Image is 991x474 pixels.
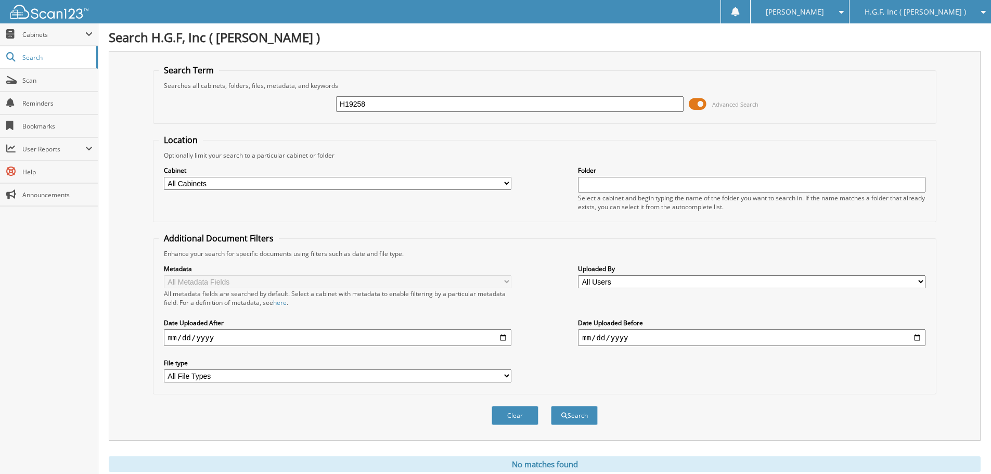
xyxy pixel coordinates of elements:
[159,151,931,160] div: Optionally limit your search to a particular cabinet or folder
[578,329,925,346] input: end
[551,406,598,425] button: Search
[22,168,93,176] span: Help
[159,65,219,76] legend: Search Term
[578,166,925,175] label: Folder
[164,264,511,273] label: Metadata
[159,249,931,258] div: Enhance your search for specific documents using filters such as date and file type.
[712,100,758,108] span: Advanced Search
[865,9,966,15] span: H.G.F, Inc ( [PERSON_NAME] )
[273,298,287,307] a: here
[22,190,93,199] span: Announcements
[159,233,279,244] legend: Additional Document Filters
[578,318,925,327] label: Date Uploaded Before
[164,318,511,327] label: Date Uploaded After
[766,9,824,15] span: [PERSON_NAME]
[492,406,538,425] button: Clear
[164,329,511,346] input: start
[159,81,931,90] div: Searches all cabinets, folders, files, metadata, and keywords
[109,29,981,46] h1: Search H.G.F, Inc ( [PERSON_NAME] )
[164,166,511,175] label: Cabinet
[164,358,511,367] label: File type
[22,53,91,62] span: Search
[578,194,925,211] div: Select a cabinet and begin typing the name of the folder you want to search in. If the name match...
[22,99,93,108] span: Reminders
[578,264,925,273] label: Uploaded By
[22,145,85,153] span: User Reports
[22,30,85,39] span: Cabinets
[22,76,93,85] span: Scan
[164,289,511,307] div: All metadata fields are searched by default. Select a cabinet with metadata to enable filtering b...
[22,122,93,131] span: Bookmarks
[159,134,203,146] legend: Location
[10,5,88,19] img: scan123-logo-white.svg
[109,456,981,472] div: No matches found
